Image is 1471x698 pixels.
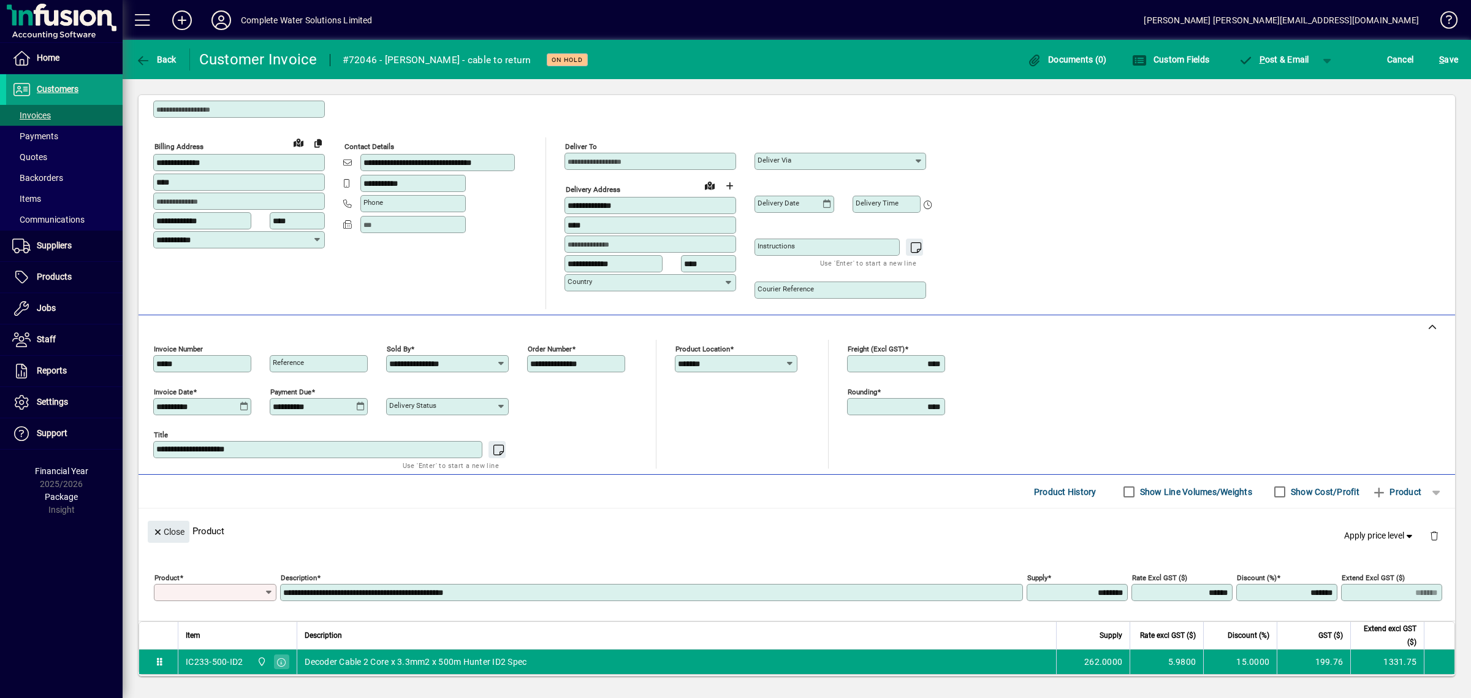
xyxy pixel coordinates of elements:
[281,573,317,582] mat-label: Description
[1420,530,1449,541] app-page-header-button: Delete
[1129,48,1212,71] button: Custom Fields
[1384,48,1417,71] button: Cancel
[305,629,342,642] span: Description
[1260,55,1265,64] span: P
[1132,55,1209,64] span: Custom Fields
[199,50,317,69] div: Customer Invoice
[35,466,88,476] span: Financial Year
[145,526,192,537] app-page-header-button: Close
[6,147,123,167] a: Quotes
[1140,629,1196,642] span: Rate excl GST ($)
[1436,48,1461,71] button: Save
[1029,481,1101,503] button: Product History
[135,55,177,64] span: Back
[162,9,202,31] button: Add
[37,397,68,407] span: Settings
[6,126,123,147] a: Payments
[1420,521,1449,550] button: Delete
[202,9,241,31] button: Profile
[1027,573,1047,582] mat-label: Supply
[758,156,791,164] mat-label: Deliver via
[1318,629,1343,642] span: GST ($)
[1342,573,1405,582] mat-label: Extend excl GST ($)
[12,152,47,162] span: Quotes
[856,199,899,207] mat-label: Delivery time
[1372,482,1421,502] span: Product
[289,132,308,152] a: View on map
[1238,55,1309,64] span: ost & Email
[528,345,572,353] mat-label: Order number
[37,303,56,313] span: Jobs
[675,345,730,353] mat-label: Product location
[37,428,67,438] span: Support
[12,110,51,120] span: Invoices
[6,105,123,126] a: Invoices
[387,345,411,353] mat-label: Sold by
[1350,650,1424,674] td: 1331.75
[1237,573,1277,582] mat-label: Discount (%)
[37,53,59,63] span: Home
[123,48,190,71] app-page-header-button: Back
[1138,486,1252,498] label: Show Line Volumes/Weights
[6,262,123,293] a: Products
[568,277,592,286] mat-label: Country
[45,492,78,502] span: Package
[186,656,243,668] div: IC233-500-ID2
[37,334,56,344] span: Staff
[139,508,1455,553] div: Product
[1084,656,1122,668] span: 262.0000
[12,215,85,224] span: Communications
[305,656,526,668] span: Decoder Cable 2 Core x 3.3mm2 x 500m Hunter ID2 Spec
[12,131,58,141] span: Payments
[6,356,123,386] a: Reports
[6,167,123,188] a: Backorders
[6,293,123,324] a: Jobs
[1358,622,1416,649] span: Extend excl GST ($)
[148,521,189,543] button: Close
[1277,650,1350,674] td: 199.76
[720,176,739,196] button: Choose address
[758,199,799,207] mat-label: Delivery date
[6,324,123,355] a: Staff
[37,84,78,94] span: Customers
[1027,55,1107,64] span: Documents (0)
[254,655,268,669] span: Motueka
[1034,482,1097,502] span: Product History
[6,209,123,230] a: Communications
[1344,529,1415,542] span: Apply price level
[565,142,597,151] mat-label: Deliver To
[154,388,193,396] mat-label: Invoice date
[6,231,123,261] a: Suppliers
[1100,629,1122,642] span: Supply
[37,366,67,375] span: Reports
[6,188,123,209] a: Items
[848,388,877,396] mat-label: Rounding
[154,345,203,353] mat-label: Invoice number
[1203,650,1277,674] td: 15.0000
[154,431,168,439] mat-label: Title
[1138,656,1196,668] div: 5.9800
[153,522,184,542] span: Close
[1439,50,1458,69] span: ave
[1366,481,1427,503] button: Product
[154,573,180,582] mat-label: Product
[1228,629,1269,642] span: Discount (%)
[403,458,499,472] mat-hint: Use 'Enter' to start a new line
[241,10,373,30] div: Complete Water Solutions Limited
[820,256,916,270] mat-hint: Use 'Enter' to start a new line
[848,345,905,353] mat-label: Freight (excl GST)
[1339,525,1420,547] button: Apply price level
[6,418,123,449] a: Support
[343,50,531,70] div: #72046 - [PERSON_NAME] - cable to return
[6,43,123,74] a: Home
[1144,10,1419,30] div: [PERSON_NAME] [PERSON_NAME][EMAIL_ADDRESS][DOMAIN_NAME]
[273,358,304,367] mat-label: Reference
[37,240,72,250] span: Suppliers
[12,194,41,204] span: Items
[389,401,436,410] mat-label: Delivery status
[1232,48,1315,71] button: Post & Email
[700,175,720,195] a: View on map
[1439,55,1444,64] span: S
[363,198,383,207] mat-label: Phone
[1387,50,1414,69] span: Cancel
